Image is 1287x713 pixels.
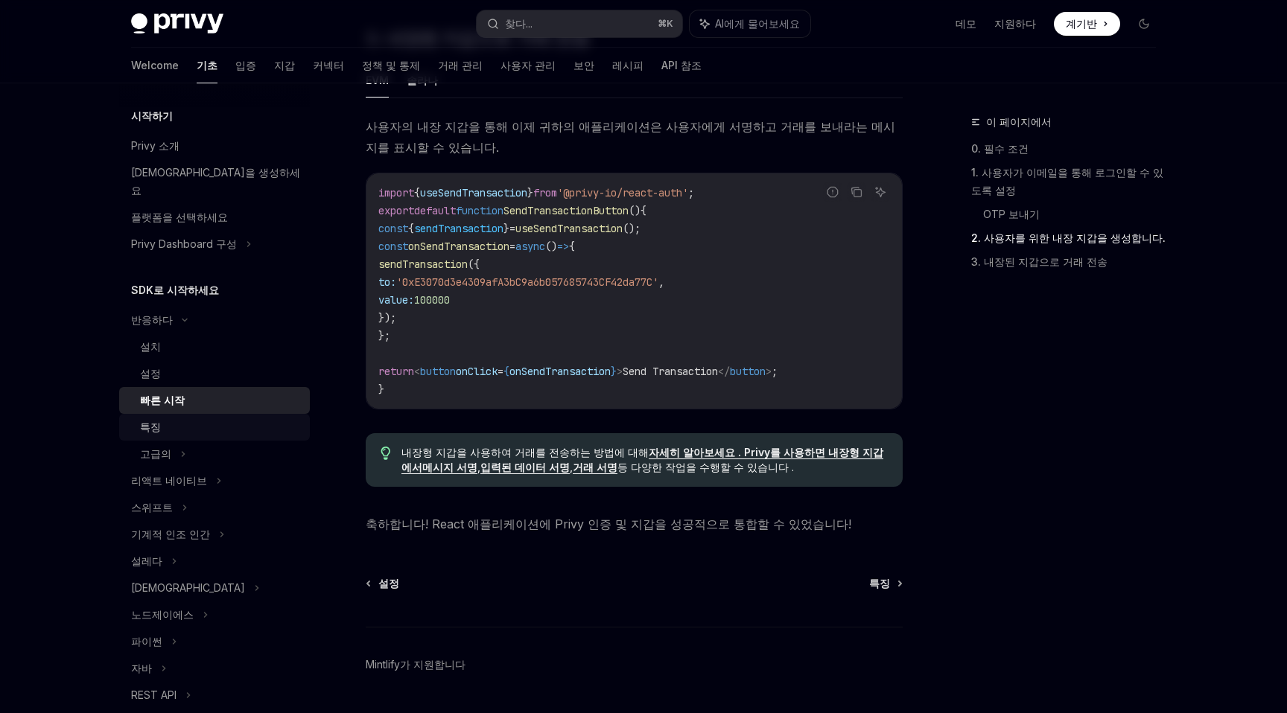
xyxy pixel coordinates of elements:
[869,576,901,591] a: 특징
[131,501,173,514] font: 스위프트
[408,240,509,253] span: onSendTransaction
[971,142,1029,155] font: 0. 필수 조건
[401,446,649,458] font: 내장형 지갑을 사용하여 거래를 전송하는 방법에 대해
[131,313,173,326] font: 반응하다
[971,255,1108,268] font: 3. 내장된 지갑으로 거래 전송
[131,474,207,487] font: 리액트 네이티브
[661,48,702,83] a: API 참조
[313,59,344,71] font: 커넥터
[456,365,498,378] span: onClick
[140,421,161,433] font: 특징
[401,446,883,473] font: 자세히 알아보세요 . Privy를 사용하면 내장형 지갑에서
[366,657,465,672] a: Mintlify가 지원합니다
[956,17,976,30] font: 데모
[396,275,658,289] span: '0xE3070d3e4309afA3bC9a6b057685743CF42da77C'
[131,211,228,223] font: 플랫폼을 선택하세요
[140,447,171,460] font: 고급의
[119,132,310,159] a: Privy 소개
[509,222,515,235] span: =
[131,528,210,540] font: 기계적 인조 인간
[690,10,810,37] button: AI에게 물어보세요
[617,461,794,473] font: 등 다양한 작업을 수행할 수 있습니다 .
[986,115,1052,128] font: 이 페이지에서
[378,383,384,396] span: }
[131,554,162,567] font: 설레다
[197,59,217,71] font: 기초
[362,59,420,71] font: 정책 및 통제
[414,186,420,199] span: {
[378,365,414,378] span: return
[468,258,480,271] span: ({
[381,447,391,460] svg: 팁
[131,581,245,594] font: [DEMOGRAPHIC_DATA]
[131,166,300,196] font: [DEMOGRAPHIC_DATA]을 생성하세요
[274,59,295,71] font: 지갑
[119,159,310,204] a: [DEMOGRAPHIC_DATA]을 생성하세요
[971,161,1168,202] a: 1. 사용자가 이메일을 통해 로그인할 수 있도록 설정
[730,365,766,378] span: button
[956,16,976,31] a: 데모
[235,48,256,83] a: 입증
[629,204,641,217] span: ()
[438,59,483,71] font: 거래 관리
[661,59,702,71] font: API 참조
[658,18,667,29] font: ⌘
[983,202,1168,226] a: OTP 보내기
[994,17,1036,30] font: 지원하다
[573,59,594,71] font: 보안
[378,311,396,324] span: });
[313,48,344,83] a: 커넥터
[378,577,399,589] font: 설정
[971,137,1168,161] a: 0. 필수 조건
[362,48,420,83] a: 정책 및 통제
[573,461,617,474] a: 거래 서명
[408,222,414,235] span: {
[557,240,569,253] span: =>
[971,226,1168,250] a: 2. 사용자를 위한 내장 지갑을 생성합니다.
[573,48,594,83] a: 보안
[994,16,1036,31] a: 지원하다
[131,688,177,701] font: REST API
[366,658,465,671] font: Mintlify가 지원합니다
[612,48,643,83] a: 레시피
[500,59,556,71] font: 사용자 관리
[688,186,694,199] span: ;
[515,240,545,253] span: async
[131,635,162,648] font: 파이썬
[823,182,842,202] button: 잘못된 코드 신고
[414,365,420,378] span: <
[420,186,527,199] span: useSendTransaction
[715,17,800,30] font: AI에게 물어보세요
[847,182,866,202] button: 코드 블록의 내용을 복사하세요
[557,186,688,199] span: '@privy-io/react-auth'
[197,48,217,83] a: 기초
[414,293,450,307] span: 100000
[772,365,778,378] span: ;
[971,250,1168,274] a: 3. 내장된 지갑으로 거래 전송
[366,517,851,531] font: 축하합니다! React 애플리케이션에 Privy 인증 및 지갑을 성공적으로 통합할 수 있었습니다!
[414,222,503,235] span: sendTransaction
[623,222,641,235] span: ();
[119,387,310,414] a: 빠른 시작
[766,365,772,378] span: >
[131,109,173,122] font: 시작하기
[131,284,219,296] font: SDK로 시작하세요
[119,333,310,360] a: 설치
[131,13,223,34] img: 어두운 로고
[477,461,480,473] font: ,
[667,18,673,29] font: K
[1066,17,1097,30] font: 계기반
[131,608,194,621] font: 노드제이에스
[869,577,890,589] font: 특징
[658,275,664,289] span: ,
[366,119,895,155] font: 사용자의 내장 지갑을 통해 이제 귀하의 애플리케이션은 사용자에게 서명하고 거래를 보내라는 메시지를 표시할 수 있습니다.
[623,365,718,378] span: Send Transaction
[718,365,730,378] span: </
[1054,12,1120,36] a: 계기반
[456,204,503,217] span: function
[641,204,646,217] span: {
[498,365,503,378] span: =
[545,240,557,253] span: ()
[515,222,623,235] span: useSendTransaction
